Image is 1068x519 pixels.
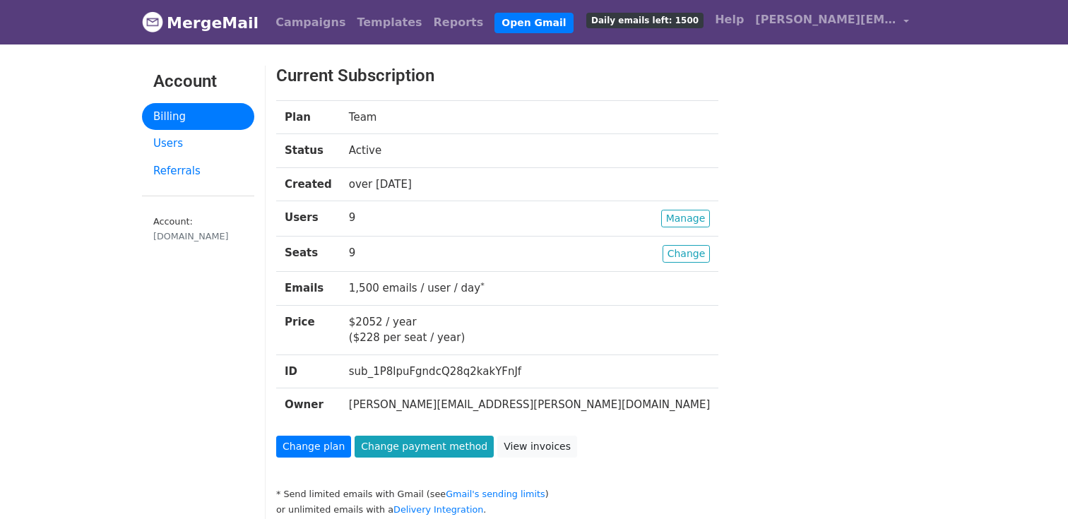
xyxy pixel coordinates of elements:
td: 9 [340,201,718,237]
th: Price [276,305,340,354]
a: Open Gmail [494,13,573,33]
small: * Send limited emails with Gmail (see ) or unlimited emails with a . [276,489,549,515]
td: $2052 / year ($228 per seat / year) [340,305,718,354]
a: View invoices [497,436,577,458]
a: Delivery Integration [393,504,483,515]
span: [PERSON_NAME][EMAIL_ADDRESS][PERSON_NAME][DOMAIN_NAME] [755,11,896,28]
td: 9 [340,237,718,272]
a: [PERSON_NAME][EMAIL_ADDRESS][PERSON_NAME][DOMAIN_NAME] [749,6,915,39]
a: Users [142,130,254,157]
th: Owner [276,388,340,422]
a: MergeMail [142,8,259,37]
th: Plan [276,100,340,134]
td: [PERSON_NAME][EMAIL_ADDRESS][PERSON_NAME][DOMAIN_NAME] [340,388,718,422]
a: Referrals [142,157,254,185]
th: Seats [276,237,340,272]
td: Team [340,100,718,134]
td: over [DATE] [340,167,718,201]
a: Change [663,245,711,263]
th: Status [276,134,340,168]
th: Created [276,167,340,201]
a: Help [709,6,749,34]
a: Templates [351,8,427,37]
h3: Current Subscription [276,66,870,86]
span: Daily emails left: 1500 [586,13,704,28]
img: MergeMail logo [142,11,163,32]
div: [DOMAIN_NAME] [153,229,243,243]
a: Billing [142,103,254,131]
small: Account: [153,216,243,243]
th: ID [276,354,340,388]
a: Reports [428,8,490,37]
a: Daily emails left: 1500 [581,6,709,34]
td: Active [340,134,718,168]
a: Manage [661,210,711,227]
td: 1,500 emails / user / day [340,272,718,306]
th: Users [276,201,340,237]
h3: Account [153,71,243,92]
a: Change plan [276,436,351,458]
td: sub_1P8lpuFgndcQ28q2kakYFnJf [340,354,718,388]
a: Change payment method [355,436,494,458]
a: Gmail's sending limits [446,489,545,499]
a: Campaigns [270,8,351,37]
th: Emails [276,272,340,306]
